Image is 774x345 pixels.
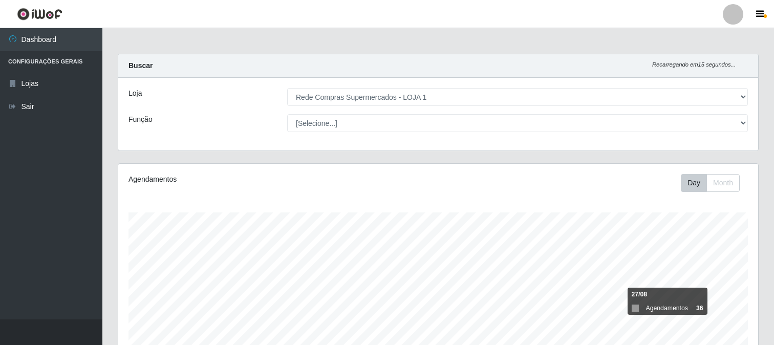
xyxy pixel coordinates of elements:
label: Função [128,114,153,125]
button: Month [706,174,740,192]
div: First group [681,174,740,192]
button: Day [681,174,707,192]
img: CoreUI Logo [17,8,62,20]
i: Recarregando em 15 segundos... [652,61,736,68]
div: Toolbar with button groups [681,174,748,192]
label: Loja [128,88,142,99]
strong: Buscar [128,61,153,70]
div: Agendamentos [128,174,378,185]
